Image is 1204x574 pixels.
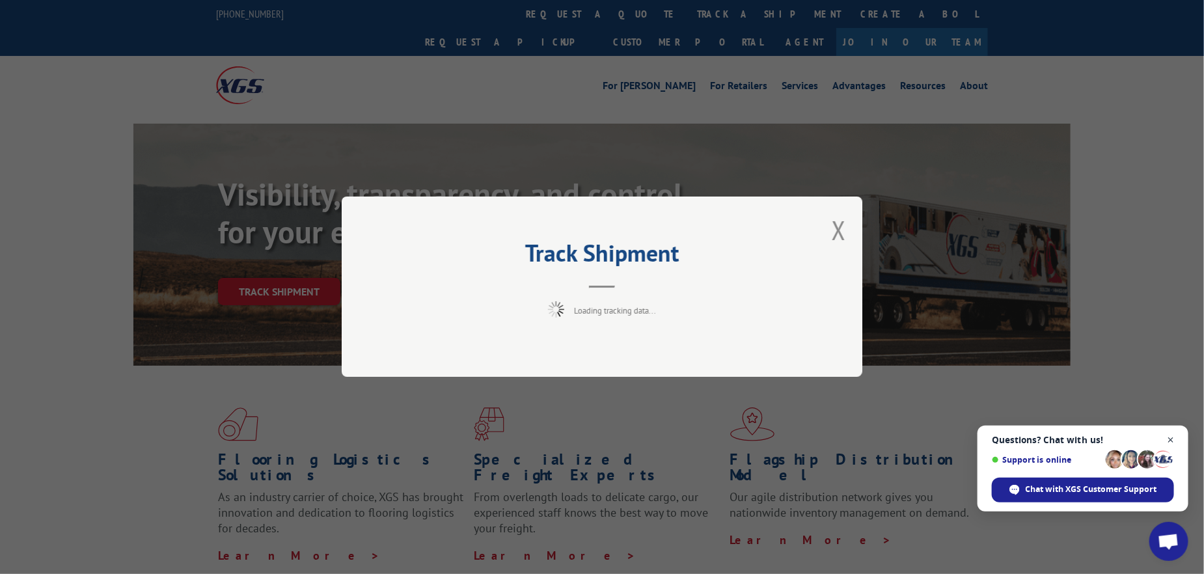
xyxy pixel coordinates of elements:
[1163,432,1179,448] span: Close chat
[992,478,1174,502] div: Chat with XGS Customer Support
[992,435,1174,445] span: Questions? Chat with us!
[832,213,846,247] button: Close modal
[1149,522,1188,561] div: Open chat
[548,302,564,318] img: xgs-loading
[1026,484,1157,495] span: Chat with XGS Customer Support
[992,455,1101,465] span: Support is online
[407,244,797,269] h2: Track Shipment
[574,306,656,317] span: Loading tracking data...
